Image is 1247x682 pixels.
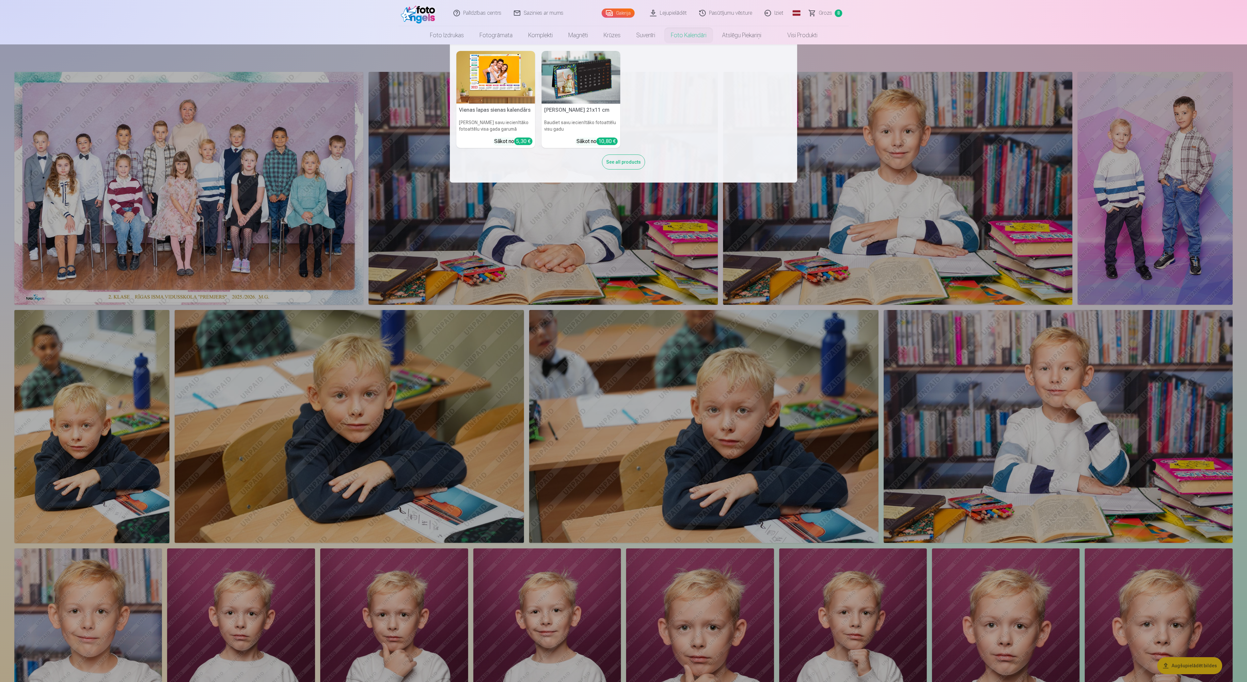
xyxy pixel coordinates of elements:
[514,138,532,145] div: 5,30 €
[602,158,645,165] a: See all products
[628,26,663,44] a: Suvenīri
[663,26,714,44] a: Foto kalendāri
[542,51,620,148] a: Galda kalendārs 21x11 cm[PERSON_NAME] 21x11 cmBaudiet savu iecienītāko fotoattēlu visu gaduSākot ...
[472,26,520,44] a: Fotogrāmata
[542,51,620,104] img: Galda kalendārs 21x11 cm
[456,117,535,135] h6: [PERSON_NAME] savu iecienītāko fotoattēlu visa gada garumā
[602,8,635,18] a: Galerija
[456,51,535,148] a: Vienas lapas sienas kalendārsVienas lapas sienas kalendārs[PERSON_NAME] savu iecienītāko fotoattē...
[520,26,560,44] a: Komplekti
[560,26,596,44] a: Magnēti
[456,104,535,117] h5: Vienas lapas sienas kalendārs
[769,26,825,44] a: Visi produkti
[714,26,769,44] a: Atslēgu piekariņi
[602,154,645,170] div: See all products
[835,9,842,17] span: 8
[596,26,628,44] a: Krūzes
[576,138,618,145] div: Sākot no
[494,138,532,145] div: Sākot no
[542,104,620,117] h5: [PERSON_NAME] 21x11 cm
[596,138,618,145] div: 10,80 €
[456,51,535,104] img: Vienas lapas sienas kalendārs
[819,9,832,17] span: Grozs
[422,26,472,44] a: Foto izdrukas
[401,3,438,24] img: /fa1
[542,117,620,135] h6: Baudiet savu iecienītāko fotoattēlu visu gadu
